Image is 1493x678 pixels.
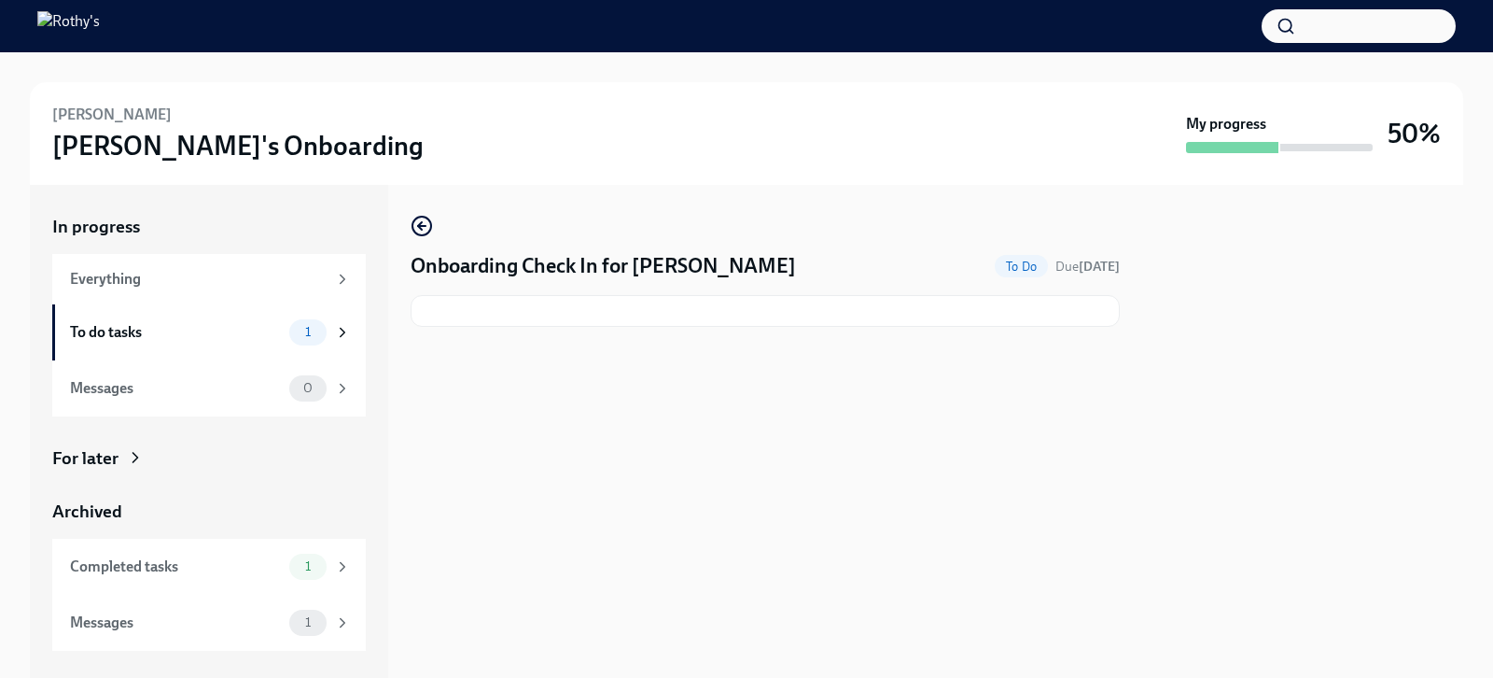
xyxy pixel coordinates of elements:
a: Messages0 [52,360,366,417]
a: In progress [52,215,366,239]
div: To do tasks [70,322,282,343]
a: Everything [52,254,366,304]
a: Archived [52,500,366,524]
span: Due [1055,259,1120,275]
img: Rothy's [37,11,100,41]
h4: Onboarding Check In for [PERSON_NAME] [411,252,796,280]
div: Messages [70,378,282,399]
div: Everything [70,269,327,290]
span: 1 [294,559,322,573]
span: 1 [294,615,322,629]
span: To Do [995,260,1048,274]
strong: My progress [1186,114,1266,134]
a: Completed tasks1 [52,539,366,595]
a: For later [52,446,366,471]
h3: 50% [1388,117,1441,150]
a: Messages1 [52,595,366,651]
a: To do tasks1 [52,304,366,360]
div: Messages [70,613,282,633]
span: 1 [294,325,322,339]
div: For later [52,446,119,471]
span: 0 [292,381,324,395]
h3: [PERSON_NAME]'s Onboarding [52,129,424,162]
strong: [DATE] [1079,259,1120,275]
span: September 5th, 2025 12:00 [1055,258,1120,275]
h6: [PERSON_NAME] [52,105,172,125]
div: Completed tasks [70,557,282,577]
